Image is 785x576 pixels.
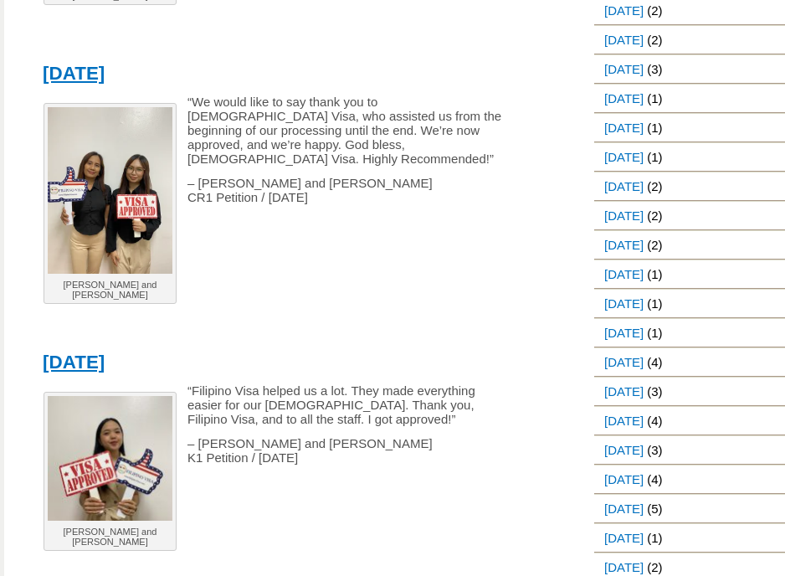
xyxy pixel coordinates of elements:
a: [DATE] [594,407,647,435]
a: [DATE] [594,524,647,552]
a: [DATE] [594,202,647,229]
a: [DATE] [594,436,647,464]
a: [DATE] [594,114,647,141]
a: [DATE] [594,231,647,259]
a: [DATE] [594,378,647,405]
span: – [PERSON_NAME] and [PERSON_NAME] CR1 Petition / [DATE] [187,176,433,204]
img: Joseph and Jhoanna [48,396,172,521]
a: [DATE] [594,260,647,288]
span: – [PERSON_NAME] and [PERSON_NAME] K1 Petition / [DATE] [187,436,433,465]
a: [DATE] [594,143,647,171]
a: [DATE] [43,63,105,84]
a: [DATE] [594,26,647,54]
a: [DATE] [43,352,105,373]
p: “We would like to say thank you to [DEMOGRAPHIC_DATA] Visa, who assisted us from the beginning of... [33,95,513,166]
a: [DATE] [594,495,647,522]
a: [DATE] [594,290,647,317]
a: [DATE] [594,348,647,376]
img: Earl and Marites [48,107,172,274]
p: [PERSON_NAME] and [PERSON_NAME] [48,280,172,300]
a: [DATE] [594,172,647,200]
a: [DATE] [594,319,647,347]
a: [DATE] [594,85,647,112]
a: [DATE] [594,55,647,83]
a: [DATE] [594,465,647,493]
p: [PERSON_NAME] and [PERSON_NAME] [48,527,172,547]
p: “Filipino Visa helped us a lot. They made everything easier for our [DEMOGRAPHIC_DATA]. Thank you... [33,383,513,426]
